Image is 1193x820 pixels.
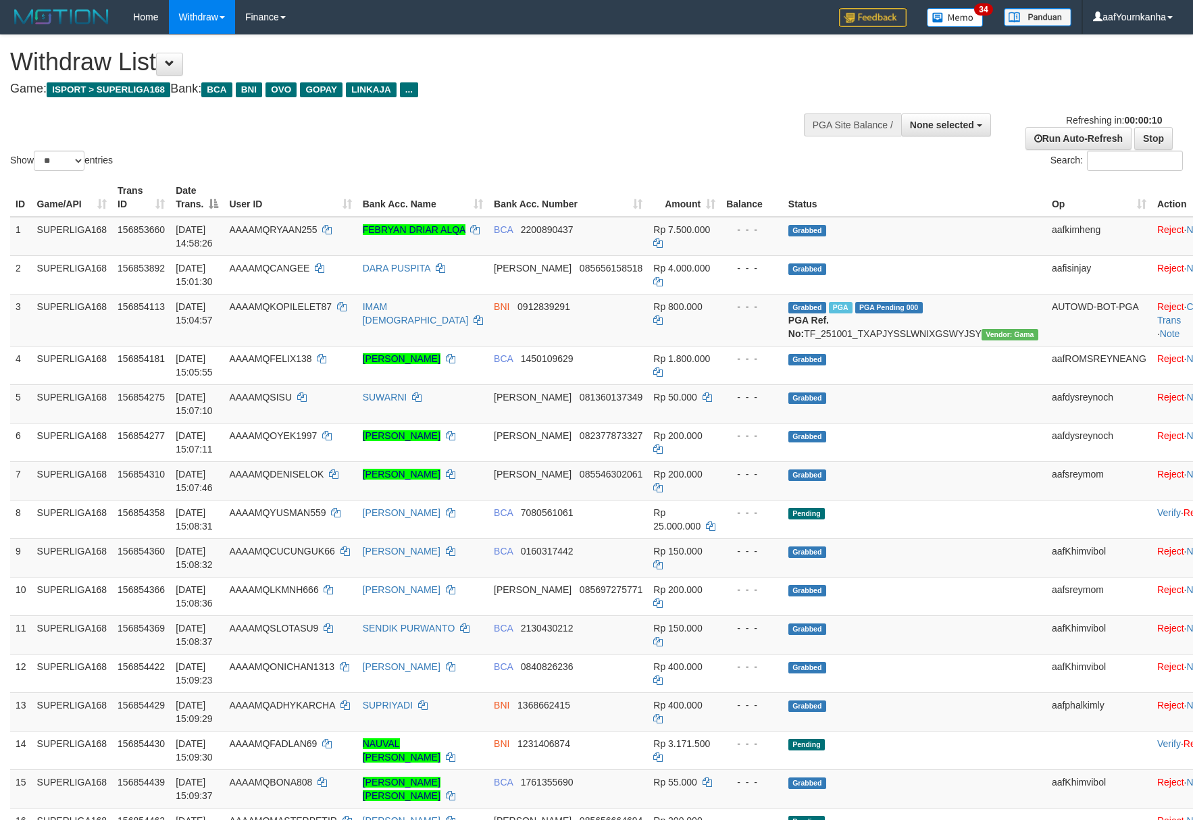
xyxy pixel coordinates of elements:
span: [DATE] 15:07:46 [176,469,213,493]
td: 11 [10,615,32,654]
td: SUPERLIGA168 [32,577,113,615]
a: IMAM [DEMOGRAPHIC_DATA] [363,301,469,326]
td: 15 [10,769,32,808]
span: AAAAMQLKMNH666 [229,584,318,595]
span: Rp 25.000.000 [653,507,701,532]
span: Grabbed [788,700,826,712]
td: aafsreymom [1046,461,1152,500]
span: OVO [265,82,297,97]
div: - - - [726,300,778,313]
span: Copy 085656158518 to clipboard [580,263,642,274]
td: aafKhimvibol [1046,769,1152,808]
a: Reject [1157,623,1184,634]
a: [PERSON_NAME] [PERSON_NAME] [363,777,440,801]
th: Bank Acc. Name: activate to sort column ascending [357,178,488,217]
span: AAAAMQYUSMAN559 [229,507,326,518]
label: Search: [1050,151,1183,171]
span: Grabbed [788,623,826,635]
a: Reject [1157,584,1184,595]
td: SUPERLIGA168 [32,217,113,256]
h1: Withdraw List [10,49,782,76]
div: - - - [726,583,778,596]
span: Pending [788,739,825,750]
td: aafROMSREYNEANG [1046,346,1152,384]
span: Grabbed [788,662,826,673]
span: Copy 085546302061 to clipboard [580,469,642,480]
span: 156854369 [118,623,165,634]
td: 13 [10,692,32,731]
td: SUPERLIGA168 [32,461,113,500]
a: [PERSON_NAME] [363,661,440,672]
a: Reject [1157,353,1184,364]
a: [PERSON_NAME] [363,546,440,557]
label: Show entries [10,151,113,171]
span: Copy 082377873327 to clipboard [580,430,642,441]
span: [DATE] 15:05:55 [176,353,213,378]
span: Rp 1.800.000 [653,353,710,364]
a: Run Auto-Refresh [1025,127,1132,150]
b: PGA Ref. No: [788,315,829,339]
span: Copy 2130430212 to clipboard [521,623,574,634]
span: 156854181 [118,353,165,364]
div: - - - [726,506,778,519]
span: Copy 2200890437 to clipboard [521,224,574,235]
span: Rp 4.000.000 [653,263,710,274]
img: MOTION_logo.png [10,7,113,27]
span: BCA [494,224,513,235]
span: Copy 1450109629 to clipboard [521,353,574,364]
td: aafdysreynoch [1046,384,1152,423]
th: Status [783,178,1046,217]
span: [DATE] 15:08:31 [176,507,213,532]
a: Reject [1157,392,1184,403]
td: 1 [10,217,32,256]
td: TF_251001_TXAPJYSSLWNIXGSWYJSY [783,294,1046,346]
span: [PERSON_NAME] [494,584,572,595]
span: [DATE] 15:09:23 [176,661,213,686]
th: Amount: activate to sort column ascending [648,178,721,217]
a: SENDIK PURWANTO [363,623,455,634]
td: aafKhimvibol [1046,615,1152,654]
span: AAAAMQFELIX138 [229,353,311,364]
span: [DATE] 14:58:26 [176,224,213,249]
span: BCA [494,546,513,557]
a: SUPRIYADI [363,700,413,711]
td: SUPERLIGA168 [32,538,113,577]
td: SUPERLIGA168 [32,654,113,692]
span: BCA [494,661,513,672]
span: ... [400,82,418,97]
td: 6 [10,423,32,461]
td: 10 [10,577,32,615]
span: Grabbed [788,546,826,558]
span: 156854277 [118,430,165,441]
span: 156853892 [118,263,165,274]
a: FEBRYAN DRIAR ALQA [363,224,465,235]
span: Rp 400.000 [653,661,702,672]
a: Reject [1157,301,1184,312]
th: Bank Acc. Number: activate to sort column ascending [488,178,648,217]
span: None selected [910,120,974,130]
td: SUPERLIGA168 [32,423,113,461]
button: None selected [901,113,991,136]
td: 9 [10,538,32,577]
td: 8 [10,500,32,538]
td: 2 [10,255,32,294]
td: SUPERLIGA168 [32,769,113,808]
td: 3 [10,294,32,346]
span: Grabbed [788,225,826,236]
span: AAAAMQBONA808 [229,777,312,788]
td: aafkimheng [1046,217,1152,256]
td: aafKhimvibol [1046,654,1152,692]
td: 5 [10,384,32,423]
span: Copy 085697275771 to clipboard [580,584,642,595]
span: [DATE] 15:08:36 [176,584,213,609]
span: Grabbed [788,392,826,404]
span: Grabbed [788,777,826,789]
img: Button%20Memo.svg [927,8,984,27]
span: AAAAMQSLOTASU9 [229,623,318,634]
span: BNI [494,738,509,749]
span: AAAAMQRYAAN255 [229,224,317,235]
div: - - - [726,261,778,275]
span: Rp 3.171.500 [653,738,710,749]
td: 12 [10,654,32,692]
span: 156854366 [118,584,165,595]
